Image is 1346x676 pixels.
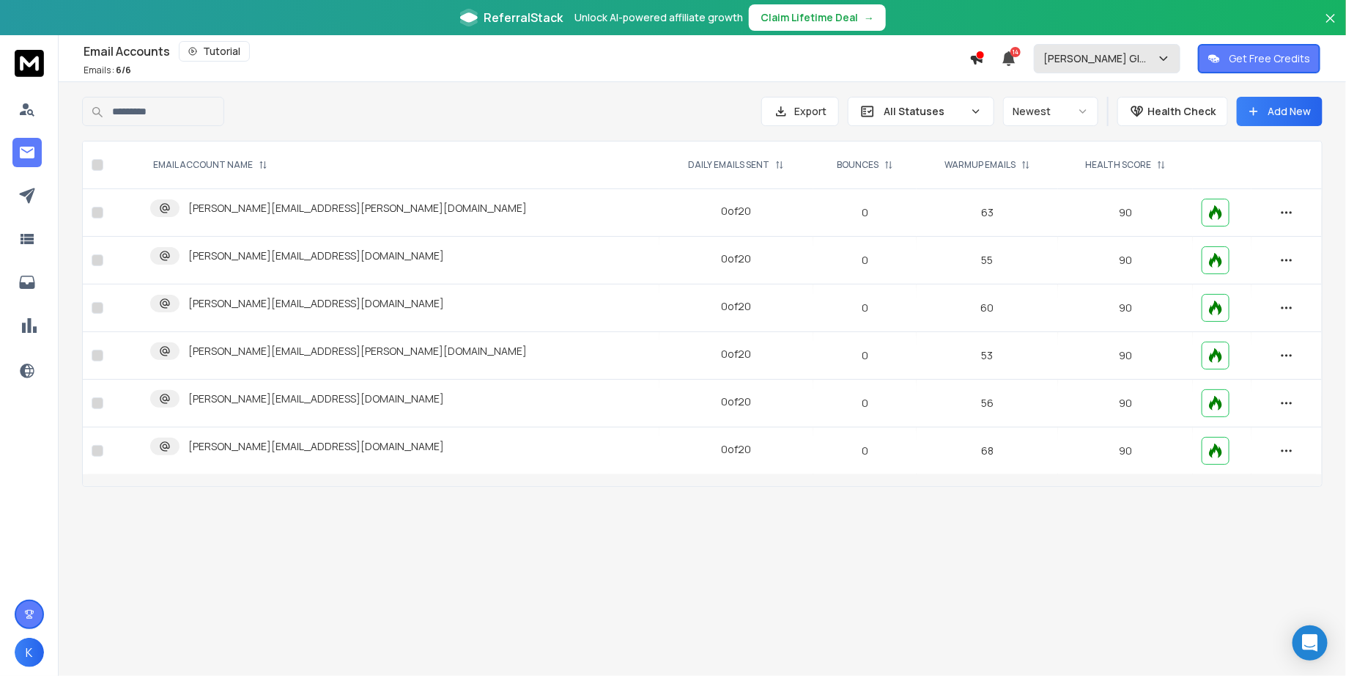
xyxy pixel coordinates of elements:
button: Get Free Credits [1198,44,1320,73]
p: 0 [822,396,908,411]
div: 0 of 20 [721,251,751,266]
p: All Statuses [884,104,964,119]
button: Newest [1003,97,1098,126]
p: WARMUP EMAILS [944,159,1016,171]
p: Unlock AI-powered affiliate growth [574,10,743,25]
p: [PERSON_NAME][EMAIL_ADDRESS][DOMAIN_NAME] [188,439,444,454]
p: Health Check [1147,104,1216,119]
td: 90 [1058,427,1193,475]
div: 0 of 20 [721,442,751,457]
td: 90 [1058,332,1193,380]
button: Add New [1237,97,1323,126]
div: Email Accounts [84,41,969,62]
button: Close banner [1321,9,1340,44]
div: 0 of 20 [721,347,751,361]
td: 63 [917,189,1058,237]
p: 0 [822,348,908,363]
div: Open Intercom Messenger [1293,625,1328,661]
p: 0 [822,301,908,315]
td: 56 [917,380,1058,427]
span: ReferralStack [484,9,563,26]
td: 55 [917,237,1058,284]
button: Tutorial [179,41,250,62]
span: → [864,10,874,25]
td: 90 [1058,189,1193,237]
div: EMAIL ACCOUNT NAME [153,159,267,171]
td: 68 [917,427,1058,475]
td: 90 [1058,237,1193,284]
td: 53 [917,332,1058,380]
span: 6 / 6 [116,64,131,76]
div: 0 of 20 [721,204,751,218]
div: 0 of 20 [721,299,751,314]
div: 0 of 20 [721,394,751,409]
p: DAILY EMAILS SENT [688,159,769,171]
button: Export [761,97,839,126]
p: BOUNCES [837,159,879,171]
p: Get Free Credits [1229,51,1310,66]
td: 90 [1058,284,1193,332]
p: Emails : [84,65,131,76]
p: [PERSON_NAME][EMAIL_ADDRESS][DOMAIN_NAME] [188,296,444,311]
p: 0 [822,444,908,458]
p: HEALTH SCORE [1085,159,1151,171]
button: K [15,638,44,667]
p: [PERSON_NAME][EMAIL_ADDRESS][DOMAIN_NAME] [188,392,444,406]
p: [PERSON_NAME] Global [1043,51,1157,66]
button: Health Check [1117,97,1228,126]
p: 0 [822,253,908,268]
button: Claim Lifetime Deal→ [749,4,886,31]
td: 60 [917,284,1058,332]
span: 14 [1010,47,1021,57]
p: 0 [822,205,908,220]
p: [PERSON_NAME][EMAIL_ADDRESS][PERSON_NAME][DOMAIN_NAME] [188,344,527,359]
p: [PERSON_NAME][EMAIL_ADDRESS][DOMAIN_NAME] [188,249,444,263]
p: [PERSON_NAME][EMAIL_ADDRESS][PERSON_NAME][DOMAIN_NAME] [188,201,527,216]
td: 90 [1058,380,1193,427]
